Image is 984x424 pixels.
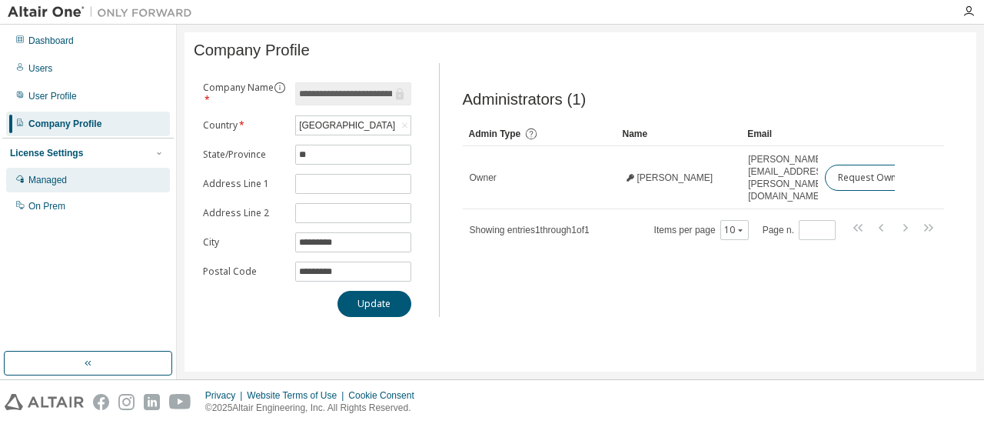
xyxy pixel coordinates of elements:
img: linkedin.svg [144,394,160,410]
span: [PERSON_NAME][EMAIL_ADDRESS][PERSON_NAME][DOMAIN_NAME] [748,153,830,202]
label: Address Line 1 [203,178,286,190]
div: On Prem [28,200,65,212]
label: Postal Code [203,265,286,278]
label: Address Line 2 [203,207,286,219]
span: Showing entries 1 through 1 of 1 [470,225,590,235]
label: City [203,236,286,249]
button: information [274,82,286,94]
img: youtube.svg [169,394,191,410]
span: Admin Type [469,129,521,139]
div: Email [747,122,812,146]
div: Company Profile [28,118,101,130]
span: Items per page [654,220,749,240]
button: 10 [724,224,745,236]
div: License Settings [10,147,83,159]
div: Website Terms of Use [247,389,348,402]
label: State/Province [203,149,286,161]
label: Company Name [203,82,286,106]
img: facebook.svg [93,394,109,410]
label: Country [203,119,286,132]
div: [GEOGRAPHIC_DATA] [297,117,397,134]
button: Request Owner Change [825,165,955,191]
div: Users [28,62,52,75]
span: Administrators (1) [463,91,587,109]
p: © 2025 Altair Engineering, Inc. All Rights Reserved. [205,402,424,415]
div: Cookie Consent [348,389,423,402]
div: [GEOGRAPHIC_DATA] [296,116,410,135]
div: Dashboard [28,35,74,47]
button: Update [337,291,411,317]
span: Owner [470,172,497,184]
span: Page n. [763,220,836,240]
div: Privacy [205,389,247,402]
span: [PERSON_NAME] [637,172,713,184]
div: User Profile [28,90,77,102]
img: altair_logo.svg [5,394,84,410]
div: Managed [28,174,67,186]
img: Altair One [8,5,200,20]
span: Company Profile [194,42,310,59]
div: Name [623,122,736,146]
img: instagram.svg [118,394,135,410]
